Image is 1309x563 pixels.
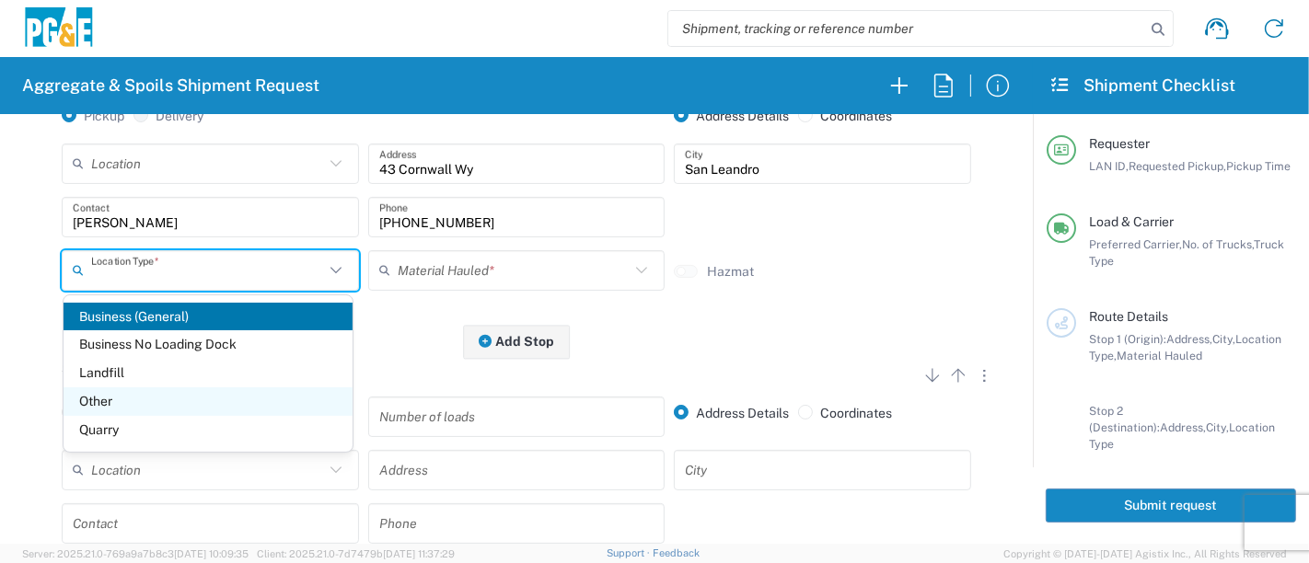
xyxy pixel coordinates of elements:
[1089,136,1150,151] span: Requester
[1089,404,1160,434] span: Stop 2 (Destination):
[174,548,249,559] span: [DATE] 10:09:35
[64,416,353,444] span: Quarry
[64,359,353,387] span: Landfill
[463,325,570,359] button: Add Stop
[607,547,653,558] a: Support
[64,330,353,359] span: Business No Loading Dock
[1089,214,1174,229] span: Load & Carrier
[1049,75,1235,97] h2: Shipment Checklist
[1212,332,1235,346] span: City,
[22,548,249,559] span: Server: 2025.21.0-769a9a7b8c3
[674,108,789,124] label: Address Details
[798,108,892,124] label: Coordinates
[64,303,353,331] span: Business (General)
[22,75,319,97] h2: Aggregate & Spoils Shipment Request
[1089,159,1129,173] span: LAN ID,
[383,548,455,559] span: [DATE] 11:37:29
[707,263,754,280] label: Hazmat
[1117,349,1202,362] span: Material Hauled
[1129,159,1226,173] span: Requested Pickup,
[1182,237,1254,251] span: No. of Trucks,
[1089,237,1182,251] span: Preferred Carrier,
[1089,332,1166,346] span: Stop 1 (Origin):
[674,405,789,421] label: Address Details
[257,548,455,559] span: Client: 2025.21.0-7d7479b
[1160,420,1206,434] span: Address,
[1206,420,1229,434] span: City,
[798,405,892,421] label: Coordinates
[1046,488,1296,523] button: Submit request
[653,547,700,558] a: Feedback
[64,387,353,416] span: Other
[22,7,96,51] img: pge
[668,11,1145,46] input: Shipment, tracking or reference number
[1166,332,1212,346] span: Address,
[1089,309,1168,324] span: Route Details
[1003,546,1287,562] span: Copyright © [DATE]-[DATE] Agistix Inc., All Rights Reserved
[1226,159,1291,173] span: Pickup Time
